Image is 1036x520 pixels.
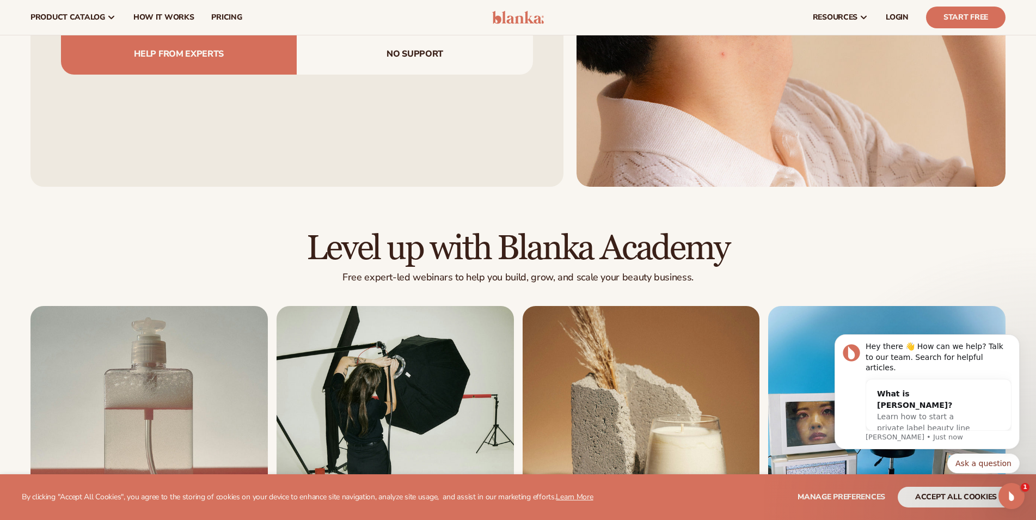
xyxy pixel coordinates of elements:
p: Free expert-led webinars to help you build, grow, and scale your beauty business. [30,271,1006,284]
span: LOGIN [886,13,909,22]
p: By clicking "Accept All Cookies", you agree to the storing of cookies on your device to enhance s... [22,493,593,502]
a: Learn More [556,492,593,502]
a: Start Free [926,7,1006,28]
span: Help from experts [61,38,297,75]
span: resources [813,13,857,22]
span: product catalog [30,13,105,22]
span: No support [297,38,532,75]
span: pricing [211,13,242,22]
span: Manage preferences [798,492,885,502]
iframe: Intercom notifications message [818,309,1036,491]
button: accept all cookies [898,487,1014,507]
img: logo [492,11,544,24]
button: Manage preferences [798,487,885,507]
iframe: Intercom live chat [998,483,1025,509]
h2: Level up with Blanka Academy [30,230,1006,267]
span: How It Works [133,13,194,22]
span: 1 [1021,483,1029,492]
